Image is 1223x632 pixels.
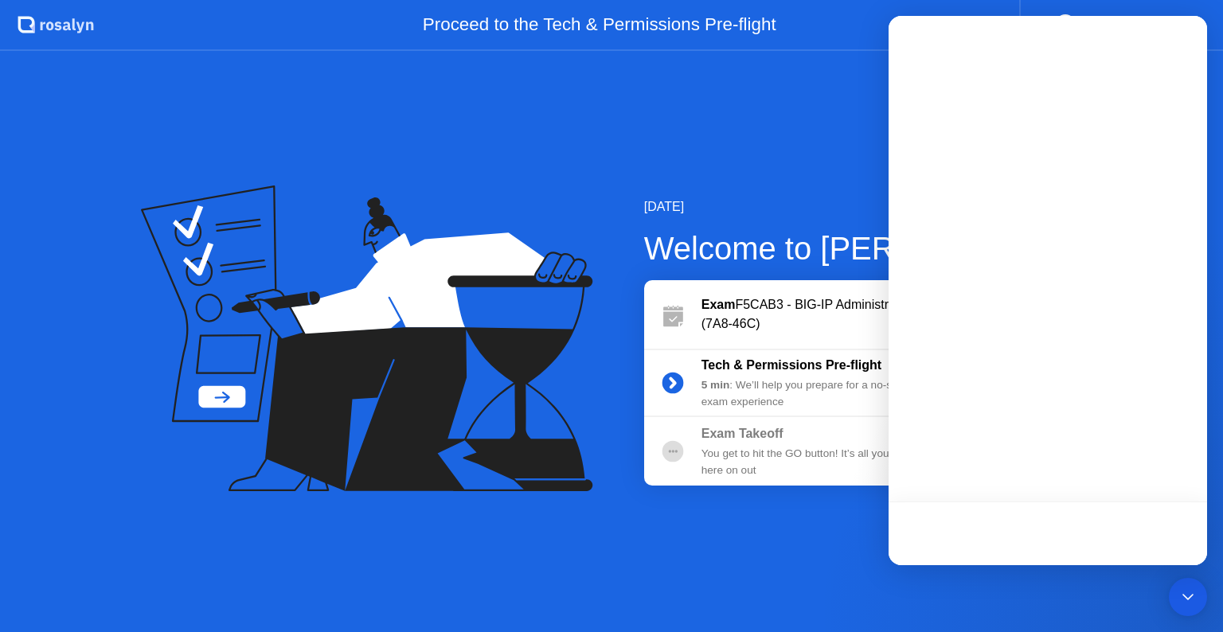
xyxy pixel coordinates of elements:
div: Open Intercom Messenger [1169,578,1207,616]
div: [DATE] [644,197,1083,217]
div: You get to hit the GO button! It’s all you from here on out [701,446,931,478]
div: : We’ll help you prepare for a no-stress exam experience [701,377,931,410]
b: Exam Takeoff [701,427,783,440]
div: Welcome to [PERSON_NAME] [644,224,1083,272]
b: Tech & Permissions Pre-flight [701,358,881,372]
div: Anonymous [1080,14,1148,35]
div: ▼ [1181,14,1189,35]
div: F5CAB3 - BIG-IP Administration Data Plane Configuration (7A8-46C) [701,295,1082,334]
b: 5 min [701,379,730,391]
b: Exam [701,298,736,311]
